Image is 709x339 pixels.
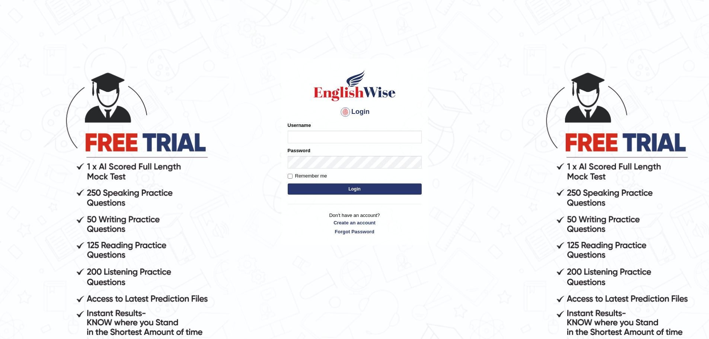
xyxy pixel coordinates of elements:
p: Don't have an account? [288,212,422,235]
a: Create an account [288,219,422,226]
label: Username [288,122,311,129]
label: Password [288,147,310,154]
img: Logo of English Wise sign in for intelligent practice with AI [312,69,397,102]
button: Login [288,183,422,195]
a: Forgot Password [288,228,422,235]
label: Remember me [288,172,327,180]
h4: Login [288,106,422,118]
input: Remember me [288,174,293,179]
